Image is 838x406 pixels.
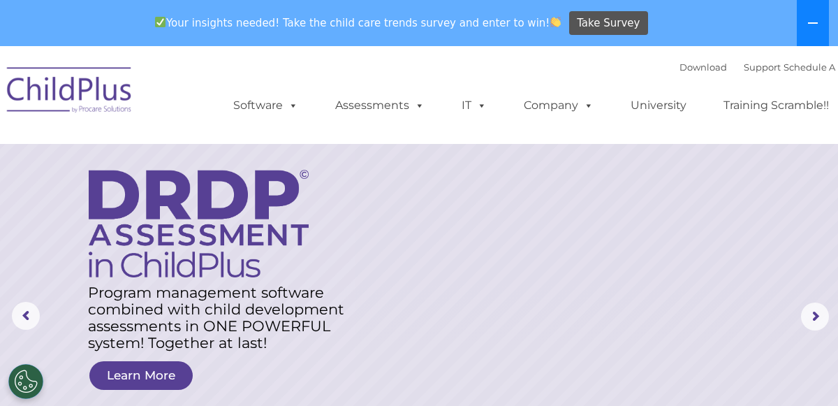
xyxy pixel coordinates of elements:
[88,284,356,351] rs-layer: Program management software combined with child development assessments in ONE POWERFUL system! T...
[8,364,43,399] button: Cookies Settings
[569,11,648,36] a: Take Survey
[155,17,166,27] img: ✅
[577,11,640,36] span: Take Survey
[89,170,309,277] img: DRDP Assessment in ChildPlus
[149,9,567,36] span: Your insights needed! Take the child care trends survey and enter to win!
[744,61,781,73] a: Support
[187,92,230,103] span: Last name
[89,361,193,390] a: Learn More
[187,150,247,160] span: Phone number
[510,92,608,119] a: Company
[617,92,700,119] a: University
[321,92,439,119] a: Assessments
[550,17,561,27] img: 👏
[448,92,501,119] a: IT
[679,61,727,73] a: Download
[219,92,312,119] a: Software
